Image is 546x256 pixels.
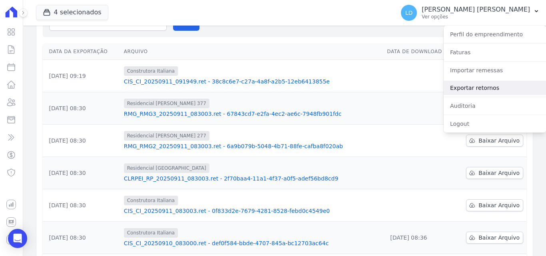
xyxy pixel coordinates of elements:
[124,228,178,238] span: Construtora Italiana
[444,81,546,95] a: Exportar retornos
[124,131,209,141] span: Residencial [PERSON_NAME] 277
[466,199,523,211] a: Baixar Arquivo
[121,44,384,60] th: Arquivo
[36,5,108,20] button: 4 selecionados
[124,239,381,247] a: CIS_CI_20250910_083000.ret - def0f584-bbde-4707-845a-bc12703ac64c
[444,117,546,131] a: Logout
[405,10,413,16] span: LD
[478,201,520,209] span: Baixar Arquivo
[466,135,523,147] a: Baixar Arquivo
[466,232,523,244] a: Baixar Arquivo
[43,44,121,60] th: Data da Exportação
[466,167,523,179] a: Baixar Arquivo
[124,196,178,205] span: Construtora Italiana
[478,137,520,145] span: Baixar Arquivo
[124,163,209,173] span: Residencial [GEOGRAPHIC_DATA]
[478,234,520,242] span: Baixar Arquivo
[124,66,178,76] span: Construtora Italiana
[444,45,546,60] a: Faturas
[124,175,381,183] a: CLRPEI_RP_20250911_083003.ret - 2f70baa4-11a1-4f37-a0f5-adef56bd8cd9
[43,222,121,254] td: [DATE] 08:30
[124,77,381,85] a: CIS_CI_20250911_091949.ret - 38c8c6e7-c27a-4a8f-a2b5-12eb6413855e
[124,110,381,118] a: RMG_RMG3_20250911_083003.ret - 67843cd7-e2fa-4ec2-ae6c-7948fb901fdc
[43,60,121,92] td: [DATE] 09:19
[43,157,121,189] td: [DATE] 08:30
[43,125,121,157] td: [DATE] 08:30
[43,189,121,222] td: [DATE] 08:30
[444,63,546,77] a: Importar remessas
[444,99,546,113] a: Auditoria
[395,2,546,24] button: LD [PERSON_NAME] [PERSON_NAME] Ver opções
[43,92,121,125] td: [DATE] 08:30
[8,229,27,248] div: Open Intercom Messenger
[384,44,454,60] th: Data de Download
[478,169,520,177] span: Baixar Arquivo
[384,222,454,254] td: [DATE] 08:36
[444,27,546,42] a: Perfil do empreendimento
[124,207,381,215] a: CIS_CI_20250911_083003.ret - 0f833d2e-7679-4281-8528-febd0c4549e0
[124,99,209,108] span: Residencial [PERSON_NAME] 377
[422,14,530,20] p: Ver opções
[422,6,530,14] p: [PERSON_NAME] [PERSON_NAME]
[124,142,381,150] a: RMG_RMG2_20250911_083003.ret - 6a9b079b-5048-4b71-88fe-cafba8f020ab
